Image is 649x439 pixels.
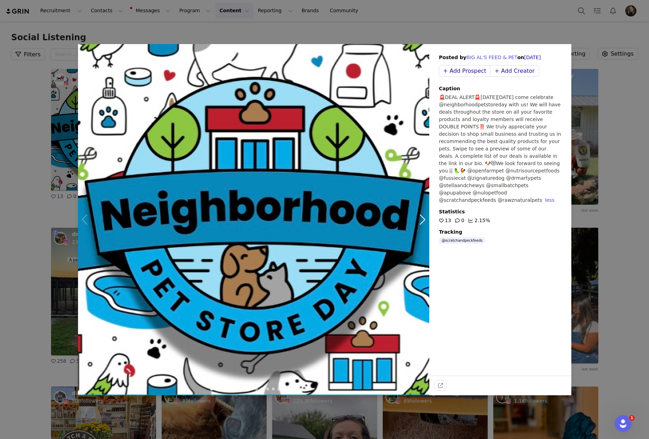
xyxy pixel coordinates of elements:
[524,55,541,60] span: [DATE]
[445,217,451,224] p: 13
[439,85,562,92] p: Caption
[629,415,635,421] span: 1
[439,208,562,215] p: Statistics
[442,238,483,243] p: @scratchandpeckfeeds
[439,228,562,236] p: Tracking
[461,217,464,224] p: 0
[439,55,466,60] span: Posted by
[435,381,446,390] button: external-link
[439,65,491,77] button: + Add Prospect
[517,55,524,60] span: on
[491,65,539,77] button: + Add Creator
[474,217,490,224] p: 2.15%
[439,94,562,204] p: 🚨DEAL ALERT🚨[DATE][DATE] come celebrate @neighborhoodpetstoreday with us! We will have deals thro...
[545,197,555,203] div: less
[466,55,517,60] a: BIG AL'S FEED & PET
[615,415,632,432] iframe: Intercom live chat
